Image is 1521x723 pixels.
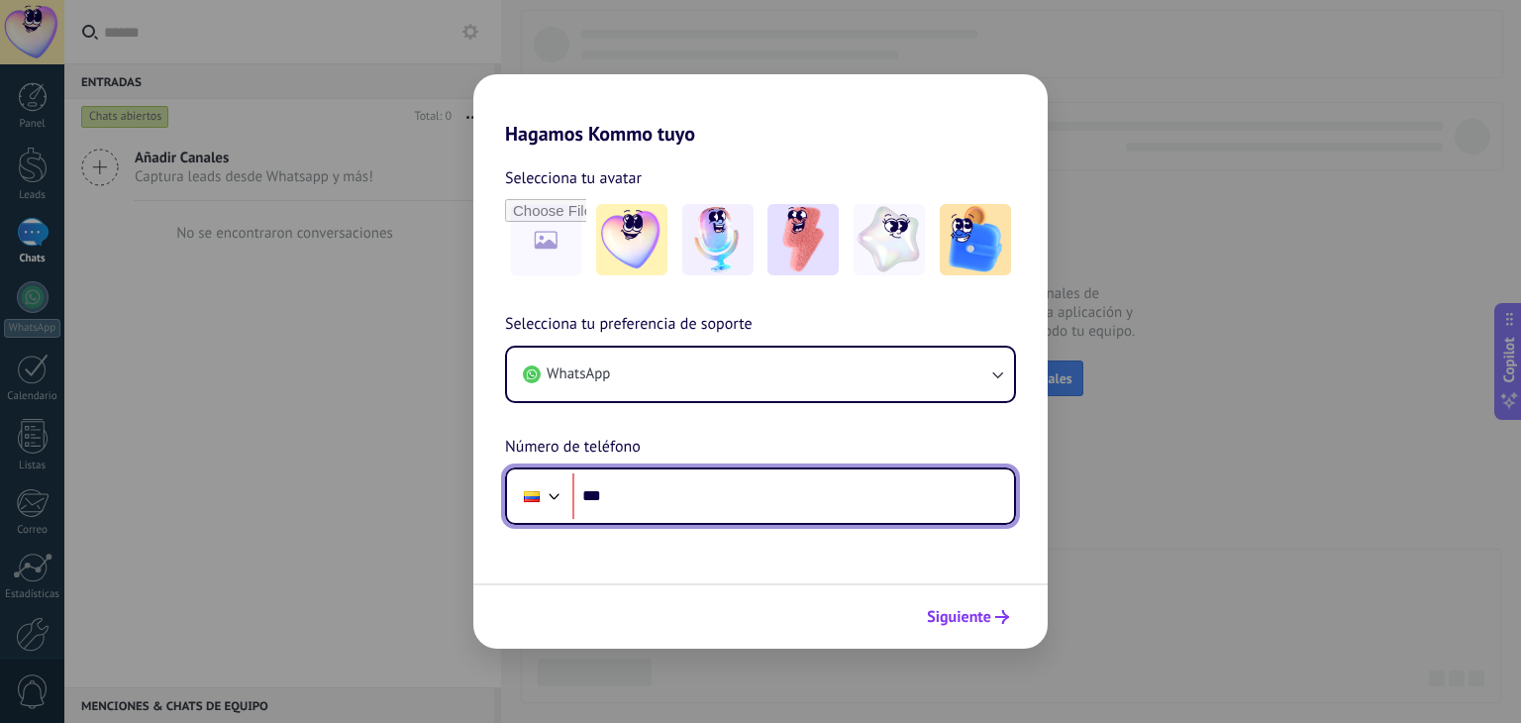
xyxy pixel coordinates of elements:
div: Colombia: + 57 [513,475,551,517]
img: -5.jpeg [940,204,1011,275]
span: Selecciona tu avatar [505,165,642,191]
h2: Hagamos Kommo tuyo [473,74,1048,146]
span: Número de teléfono [505,435,641,461]
img: -4.jpeg [854,204,925,275]
span: Selecciona tu preferencia de soporte [505,312,753,338]
span: Siguiente [927,610,991,624]
img: -2.jpeg [682,204,754,275]
img: -3.jpeg [767,204,839,275]
span: WhatsApp [547,364,610,384]
button: Siguiente [918,600,1018,634]
button: WhatsApp [507,348,1014,401]
img: -1.jpeg [596,204,667,275]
